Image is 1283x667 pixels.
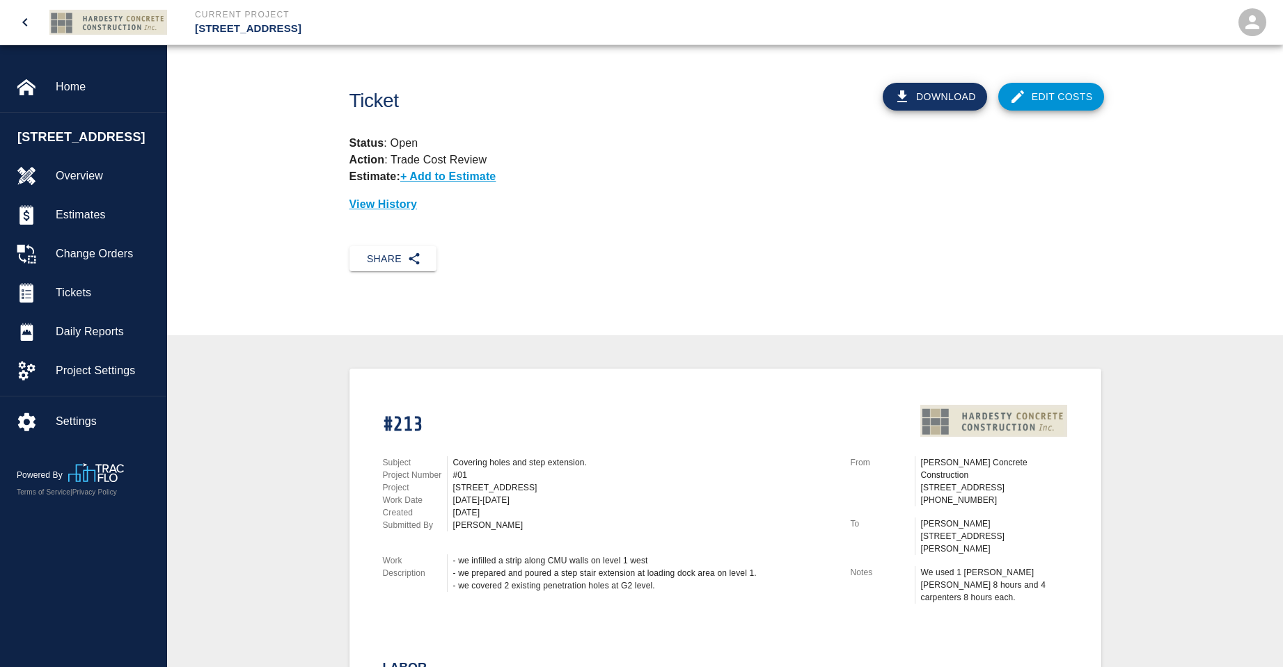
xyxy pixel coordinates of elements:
p: [STREET_ADDRESS] [921,481,1068,494]
p: View History [349,196,1101,213]
span: | [70,488,72,496]
button: Download [883,83,987,111]
span: Change Orders [56,246,155,262]
iframe: Chat Widget [1051,517,1283,667]
p: Created [383,506,447,519]
p: Work Description [383,554,447,579]
p: Subject [383,456,447,469]
p: [PERSON_NAME] [921,517,1068,530]
p: [PERSON_NAME] Concrete Construction [921,456,1068,481]
span: Home [56,79,155,95]
span: Overview [56,168,155,184]
p: [STREET_ADDRESS] [195,21,717,37]
span: [STREET_ADDRESS] [17,128,159,147]
button: open drawer [8,6,42,39]
p: + Add to Estimate [400,170,496,182]
p: [PHONE_NUMBER] [921,494,1068,506]
p: Current Project [195,8,717,21]
strong: Status [349,137,384,149]
div: [DATE] [453,506,834,519]
span: Tickets [56,284,155,301]
img: Hardesty Concrete Construction [920,402,1068,440]
p: : Open [349,135,1101,152]
div: [PERSON_NAME] [453,519,834,531]
div: - we infilled a strip along CMU walls on level 1 west - we prepared and poured a step stair exten... [453,554,834,592]
p: From [851,456,915,469]
span: Estimates [56,207,155,223]
p: [STREET_ADDRESS][PERSON_NAME] [921,530,1068,555]
p: Submitted By [383,519,447,531]
p: : Trade Cost Review [349,154,487,166]
strong: Action [349,154,385,166]
div: Covering holes and step extension. [453,456,834,469]
img: Hardesty Concrete Construction [49,10,167,35]
div: [STREET_ADDRESS] [453,481,834,494]
span: Project Settings [56,362,155,379]
h1: #213 [383,413,834,436]
p: Notes [851,566,915,579]
p: Project Number [383,469,447,481]
span: Settings [56,413,155,430]
div: We used 1 [PERSON_NAME] [PERSON_NAME] 8 hours and 4 carpenters 8 hours each. [921,566,1068,604]
p: Work Date [383,494,447,506]
a: Edit Costs [998,83,1104,111]
a: Terms of Service [17,488,70,496]
button: Share [349,246,436,272]
p: Powered By [17,469,68,481]
p: To [851,517,915,530]
h1: Ticket [349,90,783,113]
a: Privacy Policy [72,488,117,496]
p: Project [383,481,447,494]
div: #01 [453,469,834,481]
span: Daily Reports [56,323,155,340]
div: [DATE]-[DATE] [453,494,834,506]
strong: Estimate: [349,170,400,182]
img: TracFlo [68,463,124,482]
